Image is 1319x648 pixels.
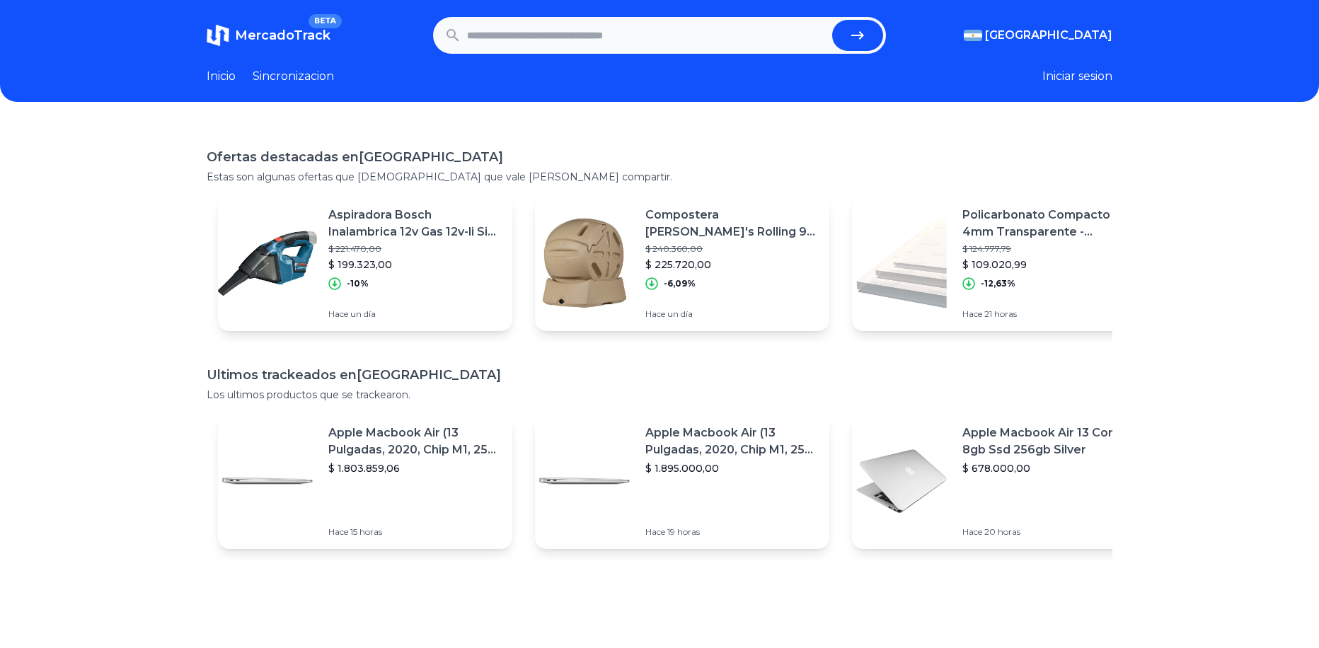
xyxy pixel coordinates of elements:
p: Estas son algunas ofertas que [DEMOGRAPHIC_DATA] que vale [PERSON_NAME] compartir. [207,170,1112,184]
p: -6,09% [664,278,696,289]
p: $ 221.470,00 [328,243,501,255]
button: [GEOGRAPHIC_DATA] [964,27,1112,44]
a: Featured imageAspiradora Bosch Inalambrica 12v Gas 12v-li Sin Bateria$ 221.470,00$ 199.323,00-10%... [218,195,512,331]
button: Iniciar sesion [1042,68,1112,85]
p: $ 109.020,99 [962,258,1135,272]
img: Featured image [852,214,951,313]
p: -12,63% [981,278,1015,289]
a: Inicio [207,68,236,85]
img: Featured image [218,432,317,531]
a: Featured imageApple Macbook Air (13 Pulgadas, 2020, Chip M1, 256 Gb De Ssd, 8 Gb De Ram) - Plata$... [218,413,512,549]
p: $ 240.360,00 [645,243,818,255]
img: Featured image [535,432,634,531]
span: [GEOGRAPHIC_DATA] [985,27,1112,44]
p: Apple Macbook Air (13 Pulgadas, 2020, Chip M1, 256 Gb De Ssd, 8 Gb De Ram) - Plata [328,424,501,458]
p: Hace 19 horas [645,526,818,538]
h1: Ultimos trackeados en [GEOGRAPHIC_DATA] [207,365,1112,385]
a: Sincronizacion [253,68,334,85]
p: $ 1.895.000,00 [645,461,818,475]
img: Featured image [852,432,951,531]
img: Featured image [535,214,634,313]
p: Apple Macbook Air 13 Core I5 8gb Ssd 256gb Silver [962,424,1135,458]
a: Featured imageApple Macbook Air (13 Pulgadas, 2020, Chip M1, 256 Gb De Ssd, 8 Gb De Ram) - Plata$... [535,413,829,549]
img: MercadoTrack [207,24,229,47]
p: Los ultimos productos que se trackearon. [207,388,1112,402]
p: Hace un día [328,308,501,320]
p: Hace 20 horas [962,526,1135,538]
p: Apple Macbook Air (13 Pulgadas, 2020, Chip M1, 256 Gb De Ssd, 8 Gb De Ram) - Plata [645,424,818,458]
p: $ 225.720,00 [645,258,818,272]
a: Featured imageApple Macbook Air 13 Core I5 8gb Ssd 256gb Silver$ 678.000,00Hace 20 horas [852,413,1146,549]
p: $ 678.000,00 [962,461,1135,475]
p: -10% [347,278,369,289]
p: Aspiradora Bosch Inalambrica 12v Gas 12v-li Sin Bateria [328,207,501,241]
p: Hace 21 horas [962,308,1135,320]
p: $ 1.803.859,06 [328,461,501,475]
span: BETA [309,14,342,28]
p: $ 199.323,00 [328,258,501,272]
p: Hace 15 horas [328,526,501,538]
a: MercadoTrackBETA [207,24,330,47]
a: Featured imagePolicarbonato Compacto De 4mm Transparente - 1500mm X 1000mm$ 124.777,79$ 109.020,9... [852,195,1146,331]
img: Featured image [218,214,317,313]
h1: Ofertas destacadas en [GEOGRAPHIC_DATA] [207,147,1112,167]
p: $ 124.777,79 [962,243,1135,255]
span: MercadoTrack [235,28,330,43]
img: Argentina [964,30,982,41]
p: Hace un día [645,308,818,320]
p: Policarbonato Compacto De 4mm Transparente - 1500mm X 1000mm [962,207,1135,241]
a: Featured imageCompostera [PERSON_NAME]'s Rolling 90 Lts + Manual$ 240.360,00$ 225.720,00-6,09%Hac... [535,195,829,331]
p: Compostera [PERSON_NAME]'s Rolling 90 Lts + Manual [645,207,818,241]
